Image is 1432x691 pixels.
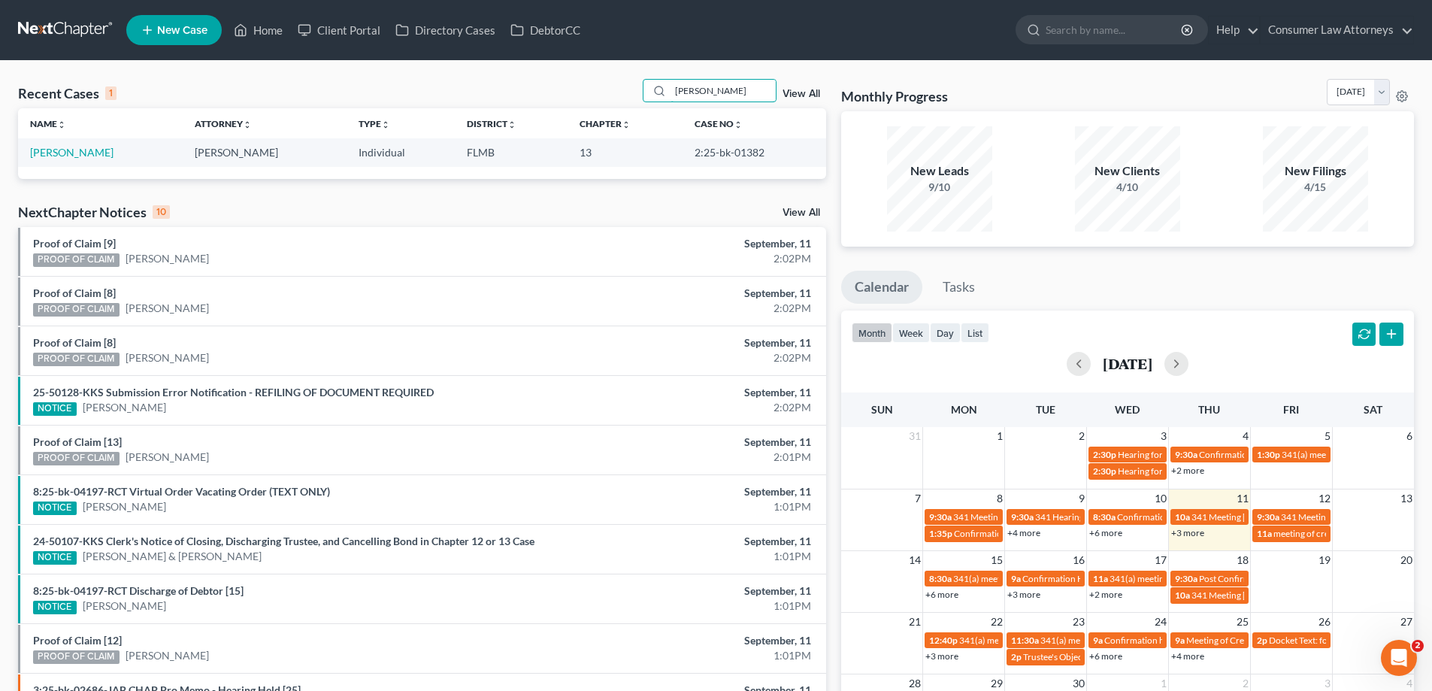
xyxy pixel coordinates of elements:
[1007,527,1040,538] a: +4 more
[33,502,77,515] div: NOTICE
[887,162,992,180] div: New Leads
[562,484,811,499] div: September, 11
[83,400,166,415] a: [PERSON_NAME]
[1023,651,1170,662] span: Trustee's Objection [PERSON_NAME]
[1399,613,1414,631] span: 27
[1175,589,1190,601] span: 10a
[18,203,170,221] div: NextChapter Notices
[1171,650,1204,662] a: +4 more
[783,89,820,99] a: View All
[1191,511,1313,523] span: 341 Meeting [PERSON_NAME]
[1075,162,1180,180] div: New Clients
[30,118,66,129] a: Nameunfold_more
[1241,427,1250,445] span: 4
[33,386,434,399] a: 25-50128-KKS Submission Error Notification - REFILING OF DOCUMENT REQUIRED
[562,549,811,564] div: 1:01PM
[1115,403,1140,416] span: Wed
[892,323,930,343] button: week
[1199,573,1376,584] span: Post Confirmation Hearing [PERSON_NAME]
[1186,635,1353,646] span: Meeting of Creditors for [PERSON_NAME]
[568,138,683,166] td: 13
[1175,511,1190,523] span: 10a
[1075,180,1180,195] div: 4/10
[1011,573,1021,584] span: 9a
[1209,17,1259,44] a: Help
[1110,573,1334,584] span: 341(a) meeting for [PERSON_NAME] & [PERSON_NAME]
[33,634,122,647] a: Proof of Claim [12]
[1011,635,1039,646] span: 11:30a
[953,511,1075,523] span: 341 Meeting [PERSON_NAME]
[1405,427,1414,445] span: 6
[562,499,811,514] div: 1:01PM
[30,146,114,159] a: [PERSON_NAME]
[671,80,776,102] input: Search by name...
[1235,551,1250,569] span: 18
[562,648,811,663] div: 1:01PM
[562,350,811,365] div: 2:02PM
[1071,613,1086,631] span: 23
[1159,427,1168,445] span: 3
[18,84,117,102] div: Recent Cases
[562,385,811,400] div: September, 11
[1093,465,1116,477] span: 2:30p
[951,403,977,416] span: Mon
[1399,551,1414,569] span: 20
[1199,449,1358,460] span: Confirmation Hearing [PERSON_NAME]
[33,336,116,349] a: Proof of Claim [8]
[562,251,811,266] div: 2:02PM
[1269,635,1403,646] span: Docket Text: for [PERSON_NAME]
[1381,640,1417,676] iframe: Intercom live chat
[1104,635,1374,646] span: Confirmation hearing for [DEMOGRAPHIC_DATA][PERSON_NAME]
[33,237,116,250] a: Proof of Claim [9]
[1175,635,1185,646] span: 9a
[907,551,922,569] span: 14
[157,25,207,36] span: New Case
[929,528,952,539] span: 1:35p
[83,549,262,564] a: [PERSON_NAME] & [PERSON_NAME]
[1412,640,1424,652] span: 2
[1036,403,1055,416] span: Tue
[562,335,811,350] div: September, 11
[1175,449,1197,460] span: 9:30a
[1093,511,1116,523] span: 8:30a
[1011,651,1022,662] span: 2p
[1317,489,1332,508] span: 12
[126,648,209,663] a: [PERSON_NAME]
[913,489,922,508] span: 7
[959,635,1152,646] span: 341(a) meeting of creditors for [PERSON_NAME]
[907,427,922,445] span: 31
[852,323,892,343] button: month
[930,323,961,343] button: day
[841,87,948,105] h3: Monthly Progress
[33,286,116,299] a: Proof of Claim [8]
[887,180,992,195] div: 9/10
[1035,511,1264,523] span: 341 Hearing for [PERSON_NAME], [GEOGRAPHIC_DATA]
[33,601,77,614] div: NOTICE
[695,118,743,129] a: Case Nounfold_more
[925,589,958,600] a: +6 more
[1171,465,1204,476] a: +2 more
[1235,613,1250,631] span: 25
[683,138,826,166] td: 2:25-bk-01382
[562,534,811,549] div: September, 11
[467,118,516,129] a: Districtunfold_more
[455,138,568,166] td: FLMB
[1191,589,1313,601] span: 341 Meeting [PERSON_NAME]
[1118,465,1315,477] span: Hearing for [PERSON_NAME] & [PERSON_NAME]
[1257,528,1272,539] span: 11a
[33,353,120,366] div: PROOF OF CLAIM
[907,613,922,631] span: 21
[562,583,811,599] div: September, 11
[33,435,122,448] a: Proof of Claim [13]
[33,452,120,465] div: PROOF OF CLAIM
[1235,489,1250,508] span: 11
[562,599,811,614] div: 1:01PM
[995,427,1004,445] span: 1
[562,236,811,251] div: September, 11
[1089,650,1122,662] a: +6 more
[83,599,166,614] a: [PERSON_NAME]
[33,402,77,416] div: NOTICE
[1153,551,1168,569] span: 17
[562,301,811,316] div: 2:02PM
[622,120,631,129] i: unfold_more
